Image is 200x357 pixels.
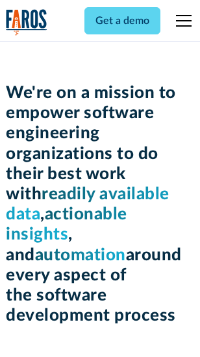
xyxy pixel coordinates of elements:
img: Logo of the analytics and reporting company Faros. [6,9,47,36]
span: automation [35,247,126,264]
div: menu [168,5,194,36]
span: readily available data [6,186,169,223]
h1: We're on a mission to empower software engineering organizations to do their best work with , , a... [6,83,194,326]
a: Get a demo [84,7,160,34]
span: actionable insights [6,206,127,243]
a: home [6,9,47,36]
